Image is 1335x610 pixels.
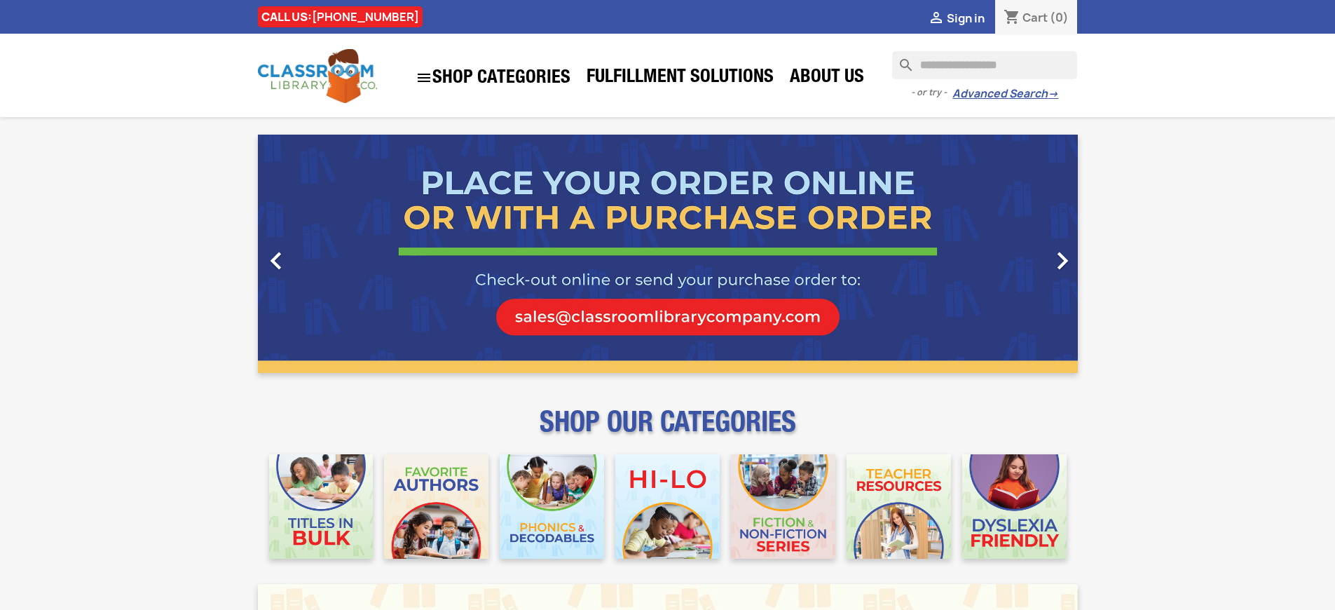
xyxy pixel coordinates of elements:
img: CLC_Dyslexia_Mobile.jpg [962,454,1067,559]
img: CLC_Favorite_Authors_Mobile.jpg [384,454,488,559]
i:  [928,11,945,27]
img: CLC_HiLo_Mobile.jpg [615,454,720,559]
i:  [416,69,432,86]
img: CLC_Fiction_Nonfiction_Mobile.jpg [731,454,835,559]
i:  [1045,243,1080,278]
img: Classroom Library Company [258,49,377,103]
i: search [892,51,909,68]
a: Previous [258,135,381,373]
span: - or try - [911,86,952,100]
input: Search [892,51,1077,79]
a:  Sign in [928,11,985,26]
a: [PHONE_NUMBER] [312,9,419,25]
p: SHOP OUR CATEGORIES [258,418,1078,443]
ul: Carousel container [258,135,1078,373]
img: CLC_Bulk_Mobile.jpg [269,454,374,559]
span: → [1048,87,1058,101]
img: CLC_Phonics_And_Decodables_Mobile.jpg [500,454,604,559]
a: Advanced Search→ [952,87,1058,101]
a: Fulfillment Solutions [580,65,781,93]
i:  [259,243,294,278]
div: CALL US: [258,6,423,27]
i: shopping_cart [1004,10,1020,27]
span: (0) [1050,10,1069,25]
img: CLC_Teacher_Resources_Mobile.jpg [847,454,951,559]
a: About Us [783,65,871,93]
a: Next [954,135,1078,373]
span: Cart [1022,10,1048,25]
a: SHOP CATEGORIES [409,62,577,93]
span: Sign in [947,11,985,26]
